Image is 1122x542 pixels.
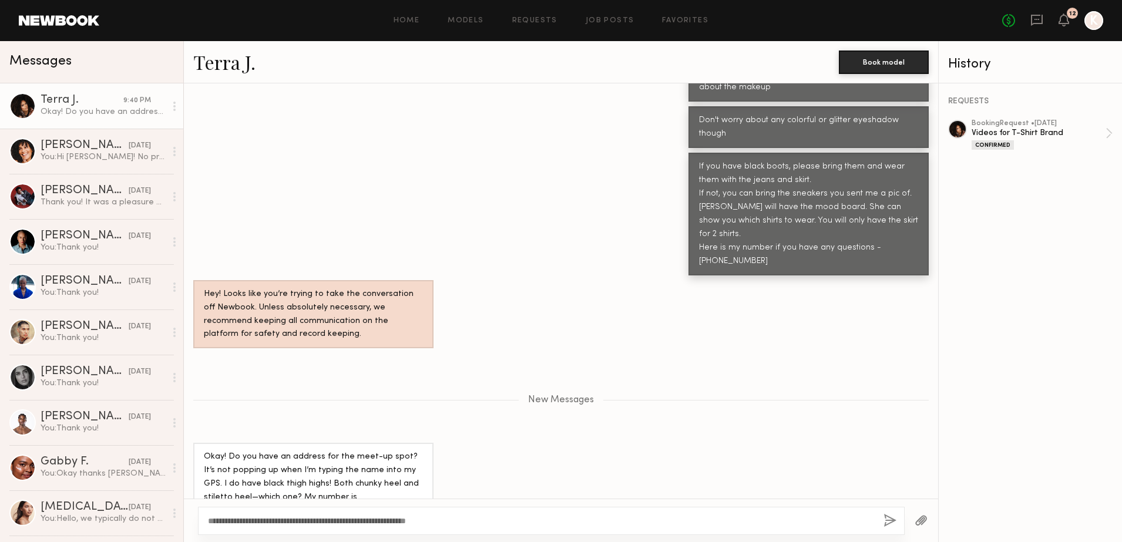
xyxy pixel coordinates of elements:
a: Favorites [662,17,708,25]
div: You: Thank you! [41,287,166,298]
a: Requests [512,17,557,25]
div: You: Thank you! [41,242,166,253]
div: [PERSON_NAME] [41,321,129,332]
div: [DATE] [129,321,151,332]
div: REQUESTS [948,97,1113,106]
div: [PERSON_NAME] [41,275,129,287]
div: Don't worry about any colorful or glitter eyeshadow though [699,114,918,141]
div: [PERSON_NAME] [41,140,129,152]
div: You: Thank you! [41,332,166,344]
div: Thank you! It was a pleasure working with you as well!! [41,197,166,208]
div: [DATE] [129,412,151,423]
div: Terra J. [41,95,123,106]
span: New Messages [528,395,594,405]
div: [PERSON_NAME] [41,366,129,378]
div: Hey! Looks like you’re trying to take the conversation off Newbook. Unless absolutely necessary, ... [204,288,423,342]
div: [DATE] [129,140,151,152]
div: [PERSON_NAME] [41,230,129,242]
div: [DATE] [129,231,151,242]
div: You: Thank you! [41,423,166,434]
div: Okay! Do you have an address for the meet-up spot? It’s not popping up when I’m typing the name i... [204,450,423,518]
div: [DATE] [129,366,151,378]
div: Videos for T-Shirt Brand [972,127,1106,139]
a: bookingRequest •[DATE]Videos for T-Shirt BrandConfirmed [972,120,1113,150]
div: Confirmed [972,140,1014,150]
div: [PERSON_NAME] [41,185,129,197]
div: [DATE] [129,457,151,468]
a: K [1084,11,1103,30]
div: 9:40 PM [123,95,151,106]
div: If you have black boots, please bring them and wear them with the jeans and skirt. If not, you ca... [699,160,918,268]
div: [DATE] [129,186,151,197]
div: booking Request • [DATE] [972,120,1106,127]
a: Terra J. [193,49,256,75]
div: History [948,58,1113,71]
div: You: Hi [PERSON_NAME]! No problem! Thanks for getting back to me! Will do! [41,152,166,163]
div: 12 [1069,11,1076,17]
div: [MEDICAL_DATA][PERSON_NAME] [41,501,129,513]
div: [DATE] [129,502,151,513]
div: Okay! Do you have an address for the meet-up spot? It’s not popping up when I’m typing the name i... [41,106,166,117]
span: Messages [9,55,72,68]
a: Home [394,17,420,25]
div: [DATE] [129,276,151,287]
div: Gabby F. [41,456,129,468]
a: Book model [839,56,929,66]
a: Models [448,17,483,25]
div: You: Okay thanks [PERSON_NAME]! I’ll contact you when we come back to [GEOGRAPHIC_DATA] [41,468,166,479]
div: [PERSON_NAME] [41,411,129,423]
button: Book model [839,51,929,74]
a: Job Posts [586,17,634,25]
div: You: Thank you! [41,378,166,389]
div: You: Hello, we typically do not have a specific length of time for usage. [41,513,166,524]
